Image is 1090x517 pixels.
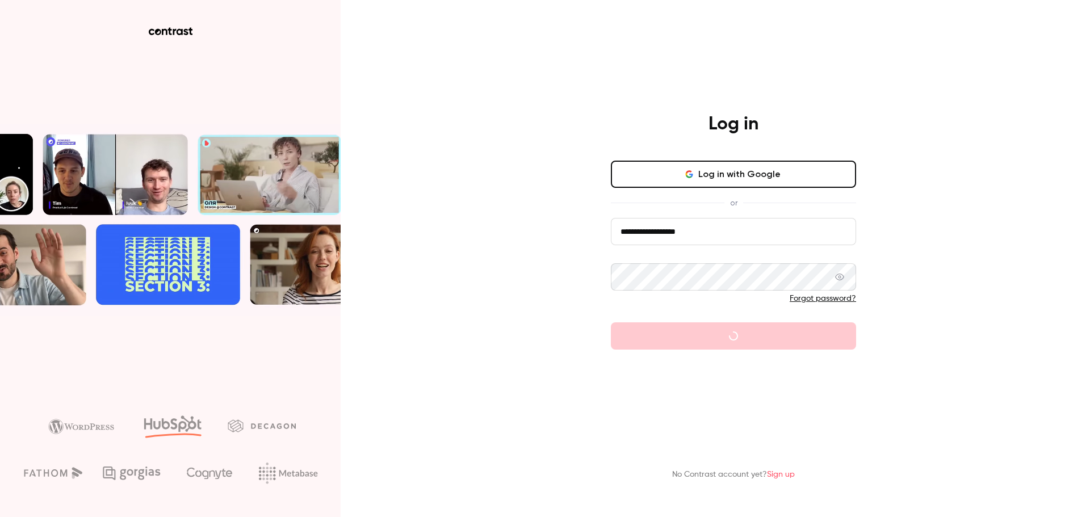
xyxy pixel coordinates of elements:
[708,113,758,136] h4: Log in
[611,161,856,188] button: Log in with Google
[767,470,795,478] a: Sign up
[790,295,856,302] a: Forgot password?
[724,197,743,209] span: or
[228,419,296,432] img: decagon
[672,469,795,481] p: No Contrast account yet?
